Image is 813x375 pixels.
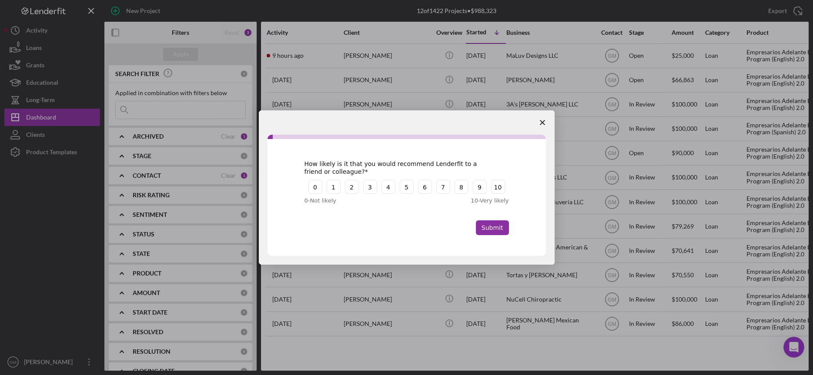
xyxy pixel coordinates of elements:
[381,180,395,194] button: 4
[473,180,487,194] button: 9
[491,180,505,194] button: 10
[345,180,359,194] button: 2
[304,160,496,176] div: How likely is it that you would recommend Lenderfit to a friend or colleague?
[476,220,509,235] button: Submit
[304,196,383,205] div: 0 - Not likely
[400,180,414,194] button: 5
[308,180,322,194] button: 0
[327,180,341,194] button: 1
[431,196,509,205] div: 10 - Very likely
[455,180,468,194] button: 8
[418,180,432,194] button: 6
[530,110,555,135] span: Close survey
[436,180,450,194] button: 7
[363,180,377,194] button: 3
